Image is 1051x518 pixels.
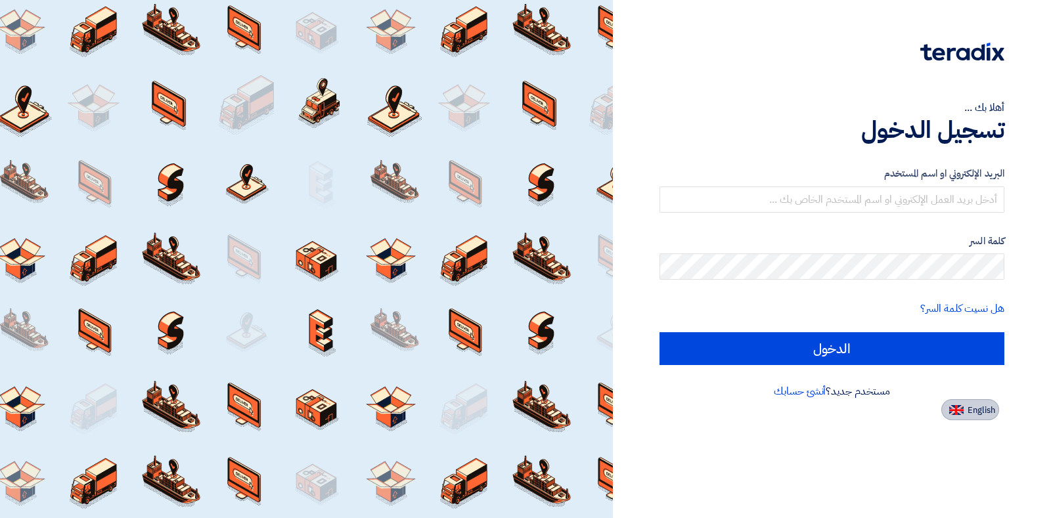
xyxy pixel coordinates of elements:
[660,116,1004,144] h1: تسجيل الدخول
[941,399,999,420] button: English
[920,301,1004,316] a: هل نسيت كلمة السر؟
[660,166,1004,181] label: البريد الإلكتروني او اسم المستخدم
[660,100,1004,116] div: أهلا بك ...
[660,383,1004,399] div: مستخدم جديد؟
[968,406,995,415] span: English
[920,43,1004,61] img: Teradix logo
[660,186,1004,213] input: أدخل بريد العمل الإلكتروني او اسم المستخدم الخاص بك ...
[660,332,1004,365] input: الدخول
[774,383,826,399] a: أنشئ حسابك
[660,234,1004,249] label: كلمة السر
[949,405,964,415] img: en-US.png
